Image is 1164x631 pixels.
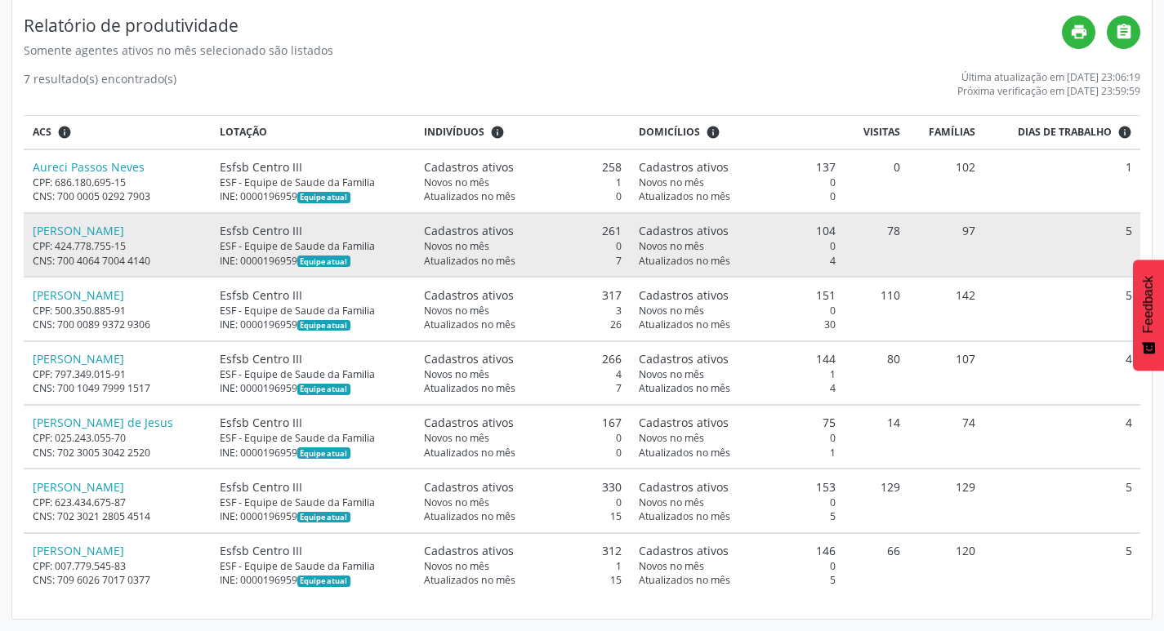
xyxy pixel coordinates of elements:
th: Visitas [845,116,908,149]
h4: Relatório de produtividade [24,16,1062,36]
i: <div class="text-left"> <div> <strong>Cadastros ativos:</strong> Cadastros que estão vinculados a... [490,125,505,140]
a: [PERSON_NAME] [33,287,124,303]
span: Cadastros ativos [639,350,729,367]
div: Somente agentes ativos no mês selecionado são listados [24,42,1062,59]
button: Feedback - Mostrar pesquisa [1133,260,1164,371]
div: 0 [639,431,836,445]
td: 78 [845,213,908,277]
div: 258 [424,158,621,176]
div: ESF - Equipe de Saude da Familia [220,239,408,253]
div: CNS: 700 1049 7999 1517 [33,381,203,395]
span: Atualizados no mês [424,254,515,268]
div: Esfsb Centro III [220,414,408,431]
div: 5 [639,573,836,587]
td: 5 [984,469,1140,532]
div: 0 [424,431,621,445]
i: <div class="text-left"> <div> <strong>Cadastros ativos:</strong> Cadastros que estão vinculados a... [706,125,720,140]
div: 0 [639,176,836,189]
div: Última atualização em [DATE] 23:06:19 [957,70,1140,84]
div: 261 [424,222,621,239]
div: 1 [639,446,836,460]
div: Esfsb Centro III [220,158,408,176]
div: CNS: 700 4064 7004 4140 [33,254,203,268]
div: 5 [639,509,836,523]
div: Esfsb Centro III [220,542,408,559]
span: Esta é a equipe atual deste Agente [297,384,350,395]
div: 7 [424,254,621,268]
th: Lotação [211,116,416,149]
div: ESF - Equipe de Saude da Familia [220,431,408,445]
div: 30 [639,318,836,331]
div: CPF: 424.778.755-15 [33,239,203,253]
div: Esfsb Centro III [220,222,408,239]
div: 1 [424,176,621,189]
td: 107 [908,341,984,405]
div: 15 [424,573,621,587]
div: 312 [424,542,621,559]
div: 26 [424,318,621,331]
td: 120 [908,533,984,596]
span: Novos no mês [639,495,704,509]
span: Novos no mês [424,559,489,573]
a: Aureci Passos Neves [33,159,145,175]
span: Novos no mês [424,431,489,445]
span: Indivíduos [424,125,484,140]
div: 1 [639,367,836,381]
span: Novos no mês [639,431,704,445]
span: Atualizados no mês [639,381,730,395]
div: 4 [639,254,836,268]
div: 0 [424,446,621,460]
span: Cadastros ativos [639,222,729,239]
span: Atualizados no mês [639,446,730,460]
div: 167 [424,414,621,431]
span: Novos no mês [424,239,489,253]
span: Cadastros ativos [639,414,729,431]
div: 0 [424,189,621,203]
div: Esfsb Centro III [220,287,408,304]
div: CPF: 686.180.695-15 [33,176,203,189]
span: Novos no mês [639,176,704,189]
div: 4 [424,367,621,381]
div: ESF - Equipe de Saude da Familia [220,176,408,189]
span: Novos no mês [639,239,704,253]
div: CNS: 709 6026 7017 0377 [33,573,203,587]
a: [PERSON_NAME] [33,543,124,558]
div: Esfsb Centro III [220,350,408,367]
span: Atualizados no mês [424,509,515,523]
div: INE: 0000196959 [220,573,408,587]
span: Novos no mês [424,176,489,189]
div: 0 [639,559,836,573]
span: Novos no mês [424,495,489,509]
span: Cadastros ativos [639,542,729,559]
i: Dias em que o(a) ACS fez pelo menos uma visita, ou ficha de cadastro individual ou cadastro domic... [1117,125,1132,140]
span: ACS [33,125,51,140]
td: 4 [984,341,1140,405]
span: Novos no mês [639,367,704,381]
span: Atualizados no mês [424,573,515,587]
span: Atualizados no mês [424,446,515,460]
span: Esta é a equipe atual deste Agente [297,575,350,587]
span: Novos no mês [639,304,704,318]
td: 1 [984,149,1140,213]
td: 5 [984,277,1140,340]
td: 129 [908,469,984,532]
div: INE: 0000196959 [220,446,408,460]
span: Cadastros ativos [424,542,514,559]
div: INE: 0000196959 [220,509,408,523]
a: [PERSON_NAME] de Jesus [33,415,173,430]
td: 142 [908,277,984,340]
span: Cadastros ativos [639,158,729,176]
span: Dias de trabalho [1018,125,1112,140]
span: Domicílios [639,125,700,140]
div: 0 [639,495,836,509]
div: CNS: 702 3021 2805 4514 [33,509,203,523]
div: 104 [639,222,836,239]
span: Cadastros ativos [639,287,729,304]
span: Atualizados no mês [639,509,730,523]
span: Atualizados no mês [424,318,515,331]
span: Esta é a equipe atual deste Agente [297,512,350,523]
div: Esfsb Centro III [220,478,408,495]
div: 137 [639,158,836,176]
td: 0 [845,149,908,213]
th: Famílias [908,116,984,149]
